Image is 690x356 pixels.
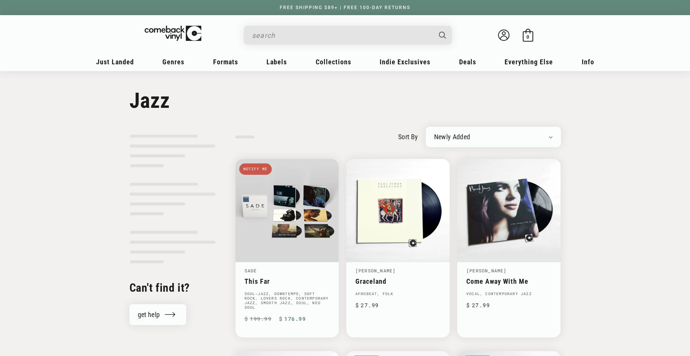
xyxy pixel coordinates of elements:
span: 0 [526,34,529,40]
span: Just Landed [96,58,134,66]
button: Search [432,26,453,45]
a: FREE SHIPPING $89+ | FREE 100-DAY RETURNS [272,5,418,10]
a: Graceland [355,277,441,285]
label: sort by [398,132,418,142]
a: [PERSON_NAME] [466,267,507,274]
a: get help [129,304,187,325]
a: This Far [245,277,330,285]
span: Indie Exclusives [380,58,430,66]
a: Come Away With Me [466,277,551,285]
div: Search [244,26,452,45]
h2: Can't find it? [129,280,216,295]
span: Collections [316,58,351,66]
a: Sade [245,267,257,274]
span: Labels [266,58,287,66]
span: Info [582,58,594,66]
a: [PERSON_NAME] [355,267,396,274]
span: Genres [162,58,184,66]
span: Deals [459,58,476,66]
h1: Jazz [129,88,561,113]
span: Everything Else [505,58,553,66]
span: Formats [213,58,238,66]
input: search [252,28,431,43]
